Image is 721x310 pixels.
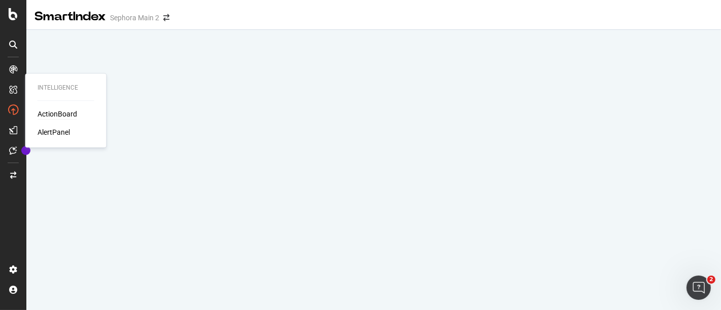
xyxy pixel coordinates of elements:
div: Sephora Main 2 [110,13,159,23]
iframe: Intercom live chat [687,276,711,300]
a: AlertPanel [38,127,70,137]
div: SmartIndex [34,8,106,25]
div: Tooltip anchor [21,146,30,155]
div: arrow-right-arrow-left [163,14,169,21]
a: ActionBoard [38,109,77,119]
span: 2 [707,276,715,284]
div: Intelligence [38,84,94,92]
